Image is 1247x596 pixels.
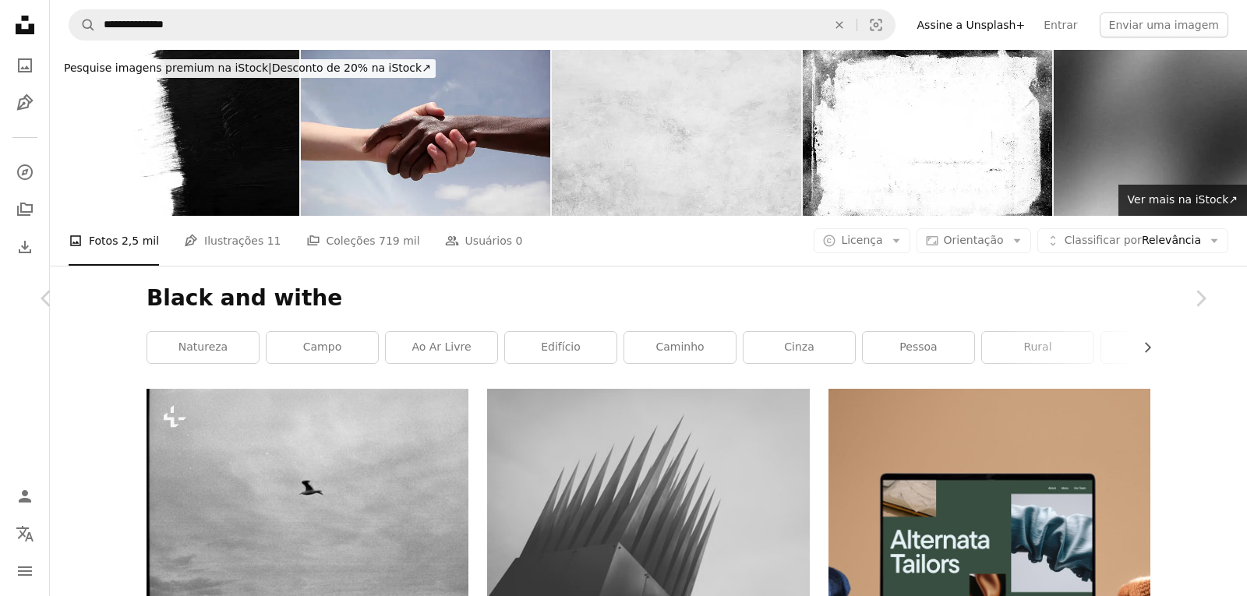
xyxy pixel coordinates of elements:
[1065,234,1142,246] span: Classificar por
[147,488,468,503] a: Uma foto em preto e branco de um pássaro voando no céu
[505,332,616,363] a: edifício
[857,10,895,40] button: Pesquisa visual
[306,216,420,266] a: Coleções 719 mil
[9,555,41,587] button: Menu
[1118,185,1247,216] a: Ver mais na iStock↗
[9,194,41,225] a: Coleções
[803,50,1052,216] img: grunge fronteira XL
[386,332,497,363] a: ao ar livre
[1034,12,1086,37] a: Entrar
[267,332,378,363] a: campo
[1065,233,1201,249] span: Relevância
[50,50,445,87] a: Pesquise imagens premium na iStock|Desconto de 20% na iStock↗
[147,332,259,363] a: natureza
[64,62,272,74] span: Pesquise imagens premium na iStock |
[9,87,41,118] a: Ilustrações
[9,481,41,512] a: Entrar / Cadastrar-se
[917,228,1031,253] button: Orientação
[64,62,431,74] span: Desconto de 20% na iStock ↗
[50,50,299,216] img: Abstract black and white paint brushstroke texture
[487,488,809,503] a: uma foto em preto e branco de um edifício alto
[184,216,281,266] a: Ilustrações 11
[744,332,855,363] a: cinza
[516,232,523,249] span: 0
[267,232,281,249] span: 11
[1153,224,1247,373] a: Próximo
[1037,228,1228,253] button: Classificar porRelevância
[814,228,910,253] button: Licença
[147,284,1150,312] h1: Black and withe
[944,234,1004,246] span: Orientação
[1100,12,1228,37] button: Enviar uma imagem
[624,332,736,363] a: caminho
[1128,193,1238,206] span: Ver mais na iStock ↗
[379,232,420,249] span: 719 mil
[69,10,96,40] button: Pesquise na Unsplash
[9,518,41,549] button: Idioma
[982,332,1093,363] a: rural
[1101,332,1213,363] a: terra
[9,157,41,188] a: Explorar
[908,12,1035,37] a: Assine a Unsplash+
[9,50,41,81] a: Fotos
[863,332,974,363] a: pessoa
[69,9,896,41] form: Pesquise conteúdo visual em todo o site
[445,216,523,266] a: Usuários 0
[301,50,550,216] img: Preto e Branco mãos humanas
[822,10,857,40] button: Limpar
[841,234,882,246] span: Licença
[552,50,801,216] img: Fundo Grunge
[1133,332,1150,363] button: rolar lista para a direita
